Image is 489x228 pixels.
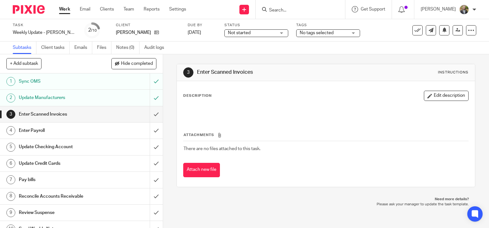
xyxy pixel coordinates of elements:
a: Client tasks [41,42,70,54]
img: Pixie [13,5,45,14]
h1: Update Credit Cards [19,159,102,168]
div: 2 [88,27,97,34]
h1: Enter Scanned Invoices [197,69,340,76]
button: + Add subtask [6,58,41,69]
label: Status [224,23,288,28]
div: Weekly Update - Milliano [13,29,77,36]
div: 8 [6,192,15,201]
a: Files [97,42,111,54]
label: Client [116,23,180,28]
div: 2 [6,94,15,103]
div: 1 [6,77,15,86]
div: Weekly Update - [PERSON_NAME] [13,29,77,36]
a: Email [80,6,90,12]
label: Tags [296,23,360,28]
small: /10 [91,29,97,32]
div: 6 [6,159,15,168]
div: 7 [6,175,15,184]
p: [PERSON_NAME] [421,6,456,12]
label: Task [13,23,77,28]
div: 3 [6,110,15,119]
span: [DATE] [188,30,201,35]
button: Hide completed [111,58,156,69]
p: [PERSON_NAME] [116,29,151,36]
a: Clients [100,6,114,12]
input: Search [268,8,326,13]
span: Get Support [361,7,385,11]
a: Notes (0) [116,42,139,54]
h1: Pay bills [19,175,102,185]
label: Due by [188,23,216,28]
a: Work [59,6,70,12]
div: 9 [6,208,15,217]
h1: Review Suspense [19,208,102,217]
a: Reports [144,6,160,12]
a: Settings [169,6,186,12]
p: Please ask your manager to update the task template. [183,202,469,207]
h1: Sync OMS [19,77,102,86]
h1: Update Manufacturers [19,93,102,103]
button: Edit description [424,91,469,101]
div: Instructions [438,70,469,75]
button: Attach new file [183,163,220,177]
h1: Enter Payroll [19,126,102,135]
a: Audit logs [144,42,169,54]
a: Emails [74,42,92,54]
h1: Reconcile Accounts Receivable [19,192,102,201]
a: Subtasks [13,42,36,54]
a: Team [124,6,134,12]
span: There are no files attached to this task. [184,147,260,151]
div: 4 [6,126,15,135]
div: 3 [183,67,193,78]
p: Need more details? [183,197,469,202]
h1: Enter Scanned Invoices [19,110,102,119]
p: Description [183,93,212,98]
span: Attachments [184,133,214,137]
img: image.jpg [459,4,469,15]
h1: Update Checking Account [19,142,102,152]
span: No tags selected [300,31,334,35]
span: Not started [228,31,251,35]
span: Hide completed [121,61,153,66]
div: 5 [6,143,15,152]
